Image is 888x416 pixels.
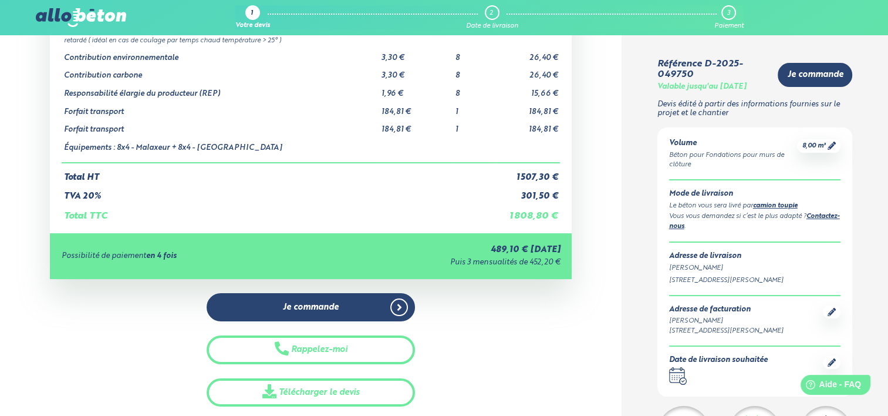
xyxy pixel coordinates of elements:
[379,80,453,99] td: 1,96 €
[207,336,416,364] button: Rappelez-moi
[379,45,453,63] td: 3,30 €
[497,45,560,63] td: 26,40 €
[36,8,126,27] img: allobéton
[497,202,560,222] td: 1 808,80 €
[669,316,784,326] div: [PERSON_NAME]
[657,59,769,80] div: Référence D-2025-049750
[453,80,497,99] td: 8
[669,252,841,261] div: Adresse de livraison
[669,326,784,336] div: [STREET_ADDRESS][PERSON_NAME]
[466,22,518,30] div: Date de livraison
[62,252,317,261] div: Possibilité de paiement
[497,80,560,99] td: 15,66 €
[453,45,497,63] td: 8
[62,45,380,63] td: Contribution environnementale
[669,276,841,286] div: [STREET_ADDRESS][PERSON_NAME]
[453,62,497,80] td: 8
[784,370,875,403] iframe: Help widget launcher
[62,163,497,183] td: Total HT
[62,135,380,163] td: Équipements : 8x4 - Malaxeur + 8x4 - [GEOGRAPHIC_DATA]
[283,303,339,313] span: Je commande
[657,83,747,92] div: Valable jusqu'au [DATE]
[669,201,841,212] div: Le béton vous sera livré par
[753,203,798,209] a: camion toupie
[497,99,560,117] td: 184,81 €
[453,116,497,135] td: 1
[62,116,380,135] td: Forfait transport
[62,202,497,222] td: Total TTC
[669,356,768,365] div: Date de livraison souhaitée
[235,22,270,30] div: Votre devis
[62,182,497,202] td: TVA 20%
[207,293,416,322] a: Je commande
[497,62,560,80] td: 26,40 €
[714,22,744,30] div: Paiement
[62,99,380,117] td: Forfait transport
[146,252,177,260] strong: en 4 fois
[379,62,453,80] td: 3,30 €
[379,116,453,135] td: 184,81 €
[317,259,561,267] div: Puis 3 mensualités de 452,20 €
[669,263,841,273] div: [PERSON_NAME]
[251,10,253,18] div: 1
[62,80,380,99] td: Responsabilité élargie du producteur (REP)
[489,9,493,17] div: 2
[453,99,497,117] td: 1
[235,5,270,30] a: 1 Votre devis
[207,378,416,407] a: Télécharger le devis
[669,212,841,233] div: Vous vous demandez si c’est le plus adapté ? .
[62,35,561,45] td: retardé ( idéal en cas de coulage par temps chaud température > 25° )
[657,100,853,118] p: Devis édité à partir des informations fournies sur le projet et le chantier
[497,116,560,135] td: 184,81 €
[466,5,518,30] a: 2 Date de livraison
[727,9,730,17] div: 3
[379,99,453,117] td: 184,81 €
[62,62,380,80] td: Contribution carbone
[787,70,843,80] span: Je commande
[669,306,784,314] div: Adresse de facturation
[669,190,841,199] div: Mode de livraison
[497,163,560,183] td: 1 507,30 €
[669,150,798,170] div: Béton pour Fondations pour murs de clôture
[497,182,560,202] td: 301,50 €
[714,5,744,30] a: 3 Paiement
[778,63,852,87] a: Je commande
[669,139,798,148] div: Volume
[317,245,561,255] div: 489,10 € [DATE]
